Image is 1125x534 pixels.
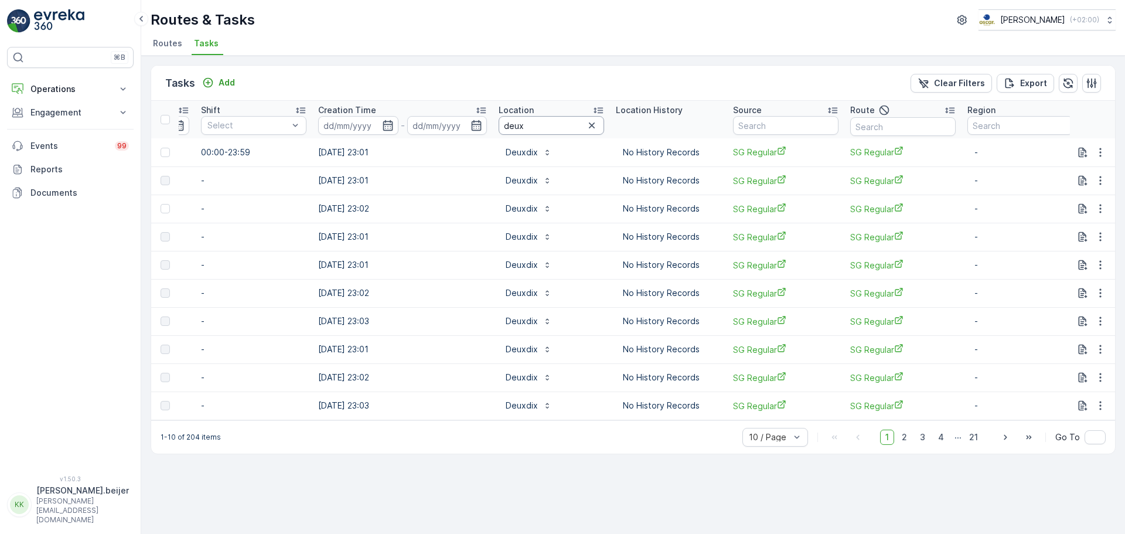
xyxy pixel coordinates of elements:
[499,199,559,218] button: Deuxdix
[850,400,956,412] a: SG Regular
[979,9,1116,30] button: [PERSON_NAME](+02:00)
[499,368,559,387] button: Deuxdix
[1070,15,1099,25] p: ( +02:00 )
[318,104,376,116] p: Creation Time
[161,433,221,442] p: 1-10 of 204 items
[506,259,538,271] p: Deuxdix
[850,372,956,384] span: SG Regular
[117,141,127,151] p: 99
[401,118,405,132] p: -
[506,147,538,158] p: Deuxdix
[499,143,559,162] button: Deuxdix
[506,231,538,243] p: Deuxdix
[623,259,714,271] p: No History Records
[733,175,838,187] a: SG Regular
[499,171,559,190] button: Deuxdix
[151,11,255,29] p: Routes & Tasks
[34,9,84,33] img: logo_light-DOdMpM7g.png
[506,315,538,327] p: Deuxdix
[850,287,956,300] a: SG Regular
[161,288,170,298] div: Toggle Row Selected
[506,400,538,411] p: Deuxdix
[850,146,956,158] a: SG Regular
[623,175,714,186] p: No History Records
[30,164,129,175] p: Reports
[974,147,1066,158] p: -
[733,287,838,300] a: SG Regular
[7,101,134,124] button: Engagement
[506,343,538,355] p: Deuxdix
[733,203,838,215] span: SG Regular
[623,315,714,327] p: No History Records
[201,259,306,271] p: -
[201,372,306,383] p: -
[733,372,838,384] a: SG Regular
[165,75,195,91] p: Tasks
[7,134,134,158] a: Events99
[219,77,235,89] p: Add
[850,343,956,356] a: SG Regular
[407,116,487,135] input: dd/mm/yyyy
[850,203,956,215] a: SG Regular
[880,430,894,445] span: 1
[974,259,1066,271] p: -
[1020,77,1047,89] p: Export
[312,363,493,392] td: [DATE] 23:02
[312,392,493,420] td: [DATE] 23:03
[499,312,559,331] button: Deuxdix
[974,203,1066,215] p: -
[974,400,1066,411] p: -
[197,76,240,90] button: Add
[850,231,956,243] a: SG Regular
[623,203,714,215] p: No History Records
[1055,431,1080,443] span: Go To
[312,166,493,195] td: [DATE] 23:01
[979,13,996,26] img: basis-logo_rgb2x.png
[114,53,125,62] p: ⌘B
[201,287,306,299] p: -
[733,146,838,158] a: SG Regular
[974,315,1066,327] p: -
[499,116,604,135] input: Search
[850,259,956,271] a: SG Regular
[201,203,306,215] p: -
[733,343,838,356] a: SG Regular
[733,231,838,243] a: SG Regular
[733,315,838,328] a: SG Regular
[153,38,182,49] span: Routes
[850,315,956,328] a: SG Regular
[499,256,559,274] button: Deuxdix
[623,400,714,411] p: No History Records
[933,430,949,445] span: 4
[318,116,398,135] input: dd/mm/yyyy
[312,251,493,279] td: [DATE] 23:01
[616,104,683,116] p: Location History
[974,343,1066,355] p: -
[194,38,219,49] span: Tasks
[850,104,875,116] p: Route
[997,74,1054,93] button: Export
[506,287,538,299] p: Deuxdix
[911,74,992,93] button: Clear Filters
[7,9,30,33] img: logo
[161,317,170,326] div: Toggle Row Selected
[161,176,170,185] div: Toggle Row Selected
[967,104,996,116] p: Region
[974,175,1066,186] p: -
[954,430,962,445] p: ...
[7,485,134,525] button: KK[PERSON_NAME].beijer[PERSON_NAME][EMAIL_ADDRESS][DOMAIN_NAME]
[161,232,170,242] div: Toggle Row Selected
[201,400,306,411] p: -
[30,83,110,95] p: Operations
[964,430,983,445] span: 21
[312,335,493,363] td: [DATE] 23:01
[915,430,930,445] span: 3
[974,372,1066,383] p: -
